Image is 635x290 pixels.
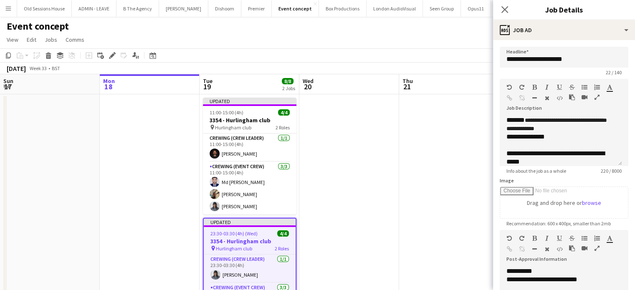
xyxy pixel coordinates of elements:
span: 2 Roles [276,124,290,131]
button: Fullscreen [594,245,600,252]
button: Insert video [582,94,587,101]
button: Horizontal Line [531,95,537,101]
div: 2 Jobs [282,85,295,91]
button: Underline [557,84,562,91]
a: Jobs [41,34,61,45]
span: 20 [301,82,314,91]
app-card-role: Crewing (Event Crew)3/311:00-15:00 (4h)Md [PERSON_NAME][PERSON_NAME][PERSON_NAME] [203,162,296,214]
span: Info about the job as a whole [500,168,573,174]
span: 18 [102,82,115,91]
button: Polar Black [491,0,529,17]
h3: 3354 - Hurlingham club [204,237,296,245]
button: Opus11 [461,0,491,17]
button: Ordered List [594,84,600,91]
span: 19 [202,82,213,91]
div: Updated [203,98,296,104]
span: 21 [401,82,413,91]
h3: Job Details [493,4,635,15]
span: 2 Roles [275,245,289,252]
div: BST [52,65,60,71]
button: HTML Code [557,95,562,101]
button: Paste as plain text [569,94,575,101]
a: Edit [23,34,40,45]
span: Hurlingham club [216,245,252,252]
app-job-card: Updated11:00-15:00 (4h)4/43354 - Hurlingham club Hurlingham club2 RolesCrewing (Crew Leader)1/111... [203,98,296,214]
a: Comms [62,34,88,45]
app-card-role: Crewing (Crew Leader)1/123:30-03:30 (4h)[PERSON_NAME] [204,255,296,283]
button: HTML Code [557,246,562,252]
button: Unordered List [582,235,587,242]
span: Jobs [45,36,57,43]
button: Old Sessions House [17,0,72,17]
button: Text Color [607,84,612,91]
span: Recommendation: 600 x 400px, smaller than 2mb [500,220,617,227]
button: Strikethrough [569,84,575,91]
button: Insert video [582,245,587,252]
span: 23:30-03:30 (4h) (Wed) [210,230,258,237]
span: 4/4 [277,230,289,237]
span: 17 [2,82,13,91]
button: ADMIN - LEAVE [72,0,116,17]
button: Clear Formatting [544,246,550,252]
button: Bold [531,84,537,91]
button: Dishoom [208,0,241,17]
button: B The Agency [116,0,159,17]
span: Edit [27,36,36,43]
h1: Event concept [7,20,69,33]
button: Premier [241,0,272,17]
div: Job Ad [493,20,635,40]
button: Box Productions [319,0,367,17]
button: Redo [519,235,525,242]
h3: 3354 - Hurlingham club [203,116,296,124]
div: Updated [204,219,296,225]
button: Redo [519,84,525,91]
button: Bold [531,235,537,242]
button: Fullscreen [594,94,600,101]
button: Horizontal Line [531,246,537,252]
a: View [3,34,22,45]
button: Text Color [607,235,612,242]
button: Undo [506,235,512,242]
button: Paste as plain text [569,245,575,252]
span: Hurlingham club [215,124,251,131]
button: Italic [544,235,550,242]
button: Strikethrough [569,235,575,242]
span: View [7,36,18,43]
button: Seen Group [423,0,461,17]
span: 4/4 [278,109,290,116]
span: Sun [3,77,13,85]
button: Ordered List [594,235,600,242]
button: Event concept [272,0,319,17]
span: Mon [103,77,115,85]
span: Comms [66,36,84,43]
span: Wed [303,77,314,85]
span: 11:00-15:00 (4h) [210,109,243,116]
button: Undo [506,84,512,91]
button: [PERSON_NAME] [159,0,208,17]
button: Italic [544,84,550,91]
span: 8/8 [282,78,293,84]
button: Clear Formatting [544,95,550,101]
span: 22 / 140 [599,69,628,76]
span: 220 / 8000 [594,168,628,174]
span: Tue [203,77,213,85]
div: [DATE] [7,64,26,73]
span: Week 33 [28,65,48,71]
button: Underline [557,235,562,242]
span: Thu [402,77,413,85]
button: London AudioVisual [367,0,423,17]
button: Unordered List [582,84,587,91]
app-card-role: Crewing (Crew Leader)1/111:00-15:00 (4h)[PERSON_NAME] [203,134,296,162]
